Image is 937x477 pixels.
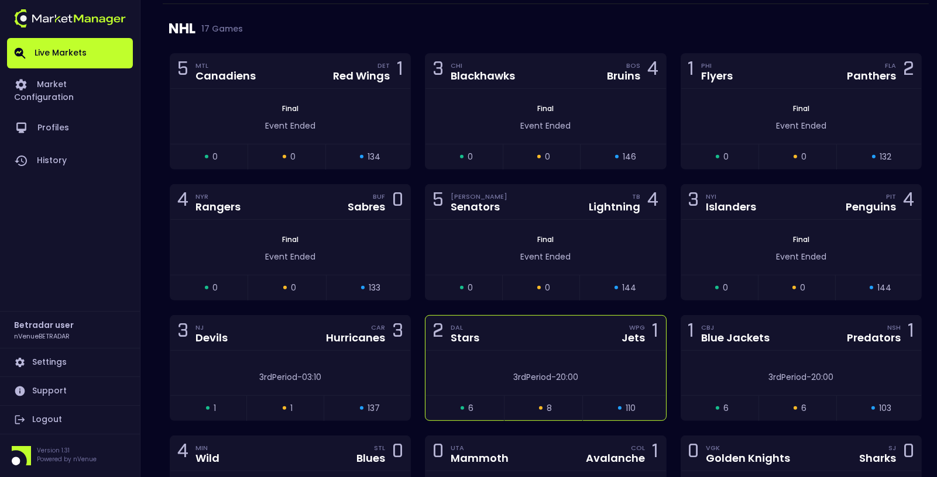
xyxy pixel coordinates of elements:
[706,202,757,212] div: Islanders
[545,282,550,294] span: 0
[177,60,188,82] div: 5
[7,406,133,434] a: Logout
[903,60,914,82] div: 2
[723,151,729,163] span: 0
[622,333,646,343] div: Jets
[768,371,806,383] span: 3rd Period
[586,453,646,464] div: Avalanche
[377,61,390,70] div: DET
[631,443,646,452] div: COL
[297,371,302,383] span: -
[688,443,699,464] div: 0
[653,443,659,464] div: 1
[195,453,219,464] div: Wild
[633,192,641,201] div: TB
[373,192,385,201] div: BUF
[688,191,699,213] div: 3
[801,402,806,414] span: 6
[369,282,380,294] span: 133
[195,71,256,81] div: Canadiens
[885,61,896,70] div: FLA
[7,68,133,112] a: Market Configuration
[348,202,385,212] div: Sabres
[547,402,552,414] span: 8
[195,192,241,201] div: NYR
[702,61,733,70] div: PHI
[702,323,770,332] div: CBJ
[177,191,188,213] div: 4
[627,61,641,70] div: BOS
[468,282,473,294] span: 0
[545,151,550,163] span: 0
[265,251,315,262] span: Event Ended
[706,443,791,452] div: VGK
[706,453,791,464] div: Golden Knights
[451,453,509,464] div: Mammoth
[903,191,914,213] div: 4
[903,443,914,464] div: 0
[169,4,923,53] div: NHL
[706,192,757,201] div: NYI
[356,453,385,464] div: Blues
[7,38,133,68] a: Live Markets
[776,120,826,132] span: Event Ended
[451,61,515,70] div: CHI
[433,322,444,344] div: 2
[626,402,636,414] span: 110
[888,443,896,452] div: SJ
[534,234,557,244] span: Final
[623,151,636,163] span: 146
[534,103,557,113] span: Final
[195,333,228,343] div: Devils
[451,323,479,332] div: DAL
[801,151,806,163] span: 0
[392,443,403,464] div: 0
[392,322,403,344] div: 3
[212,282,218,294] span: 0
[333,71,390,81] div: Red Wings
[776,251,826,262] span: Event Ended
[290,402,293,414] span: 1
[886,192,896,201] div: PIT
[723,282,728,294] span: 0
[7,446,133,465] div: Version 1.31Powered by nVenue
[451,443,509,452] div: UTA
[630,323,646,332] div: WPG
[195,202,241,212] div: Rangers
[880,151,891,163] span: 132
[195,443,219,452] div: MIN
[468,151,473,163] span: 0
[702,71,733,81] div: Flyers
[14,9,126,27] img: logo
[177,443,188,464] div: 4
[279,234,302,244] span: Final
[887,323,901,332] div: NSH
[195,323,228,332] div: NJ
[279,103,302,113] span: Final
[451,192,507,201] div: [PERSON_NAME]
[37,455,97,464] p: Powered by nVenue
[468,402,473,414] span: 6
[265,120,315,132] span: Event Ended
[908,322,914,344] div: 1
[589,202,641,212] div: Lightning
[14,319,74,331] h2: Betradar user
[14,331,70,340] h3: nVenueBETRADAR
[451,202,507,212] div: Senators
[806,371,811,383] span: -
[259,371,297,383] span: 3rd Period
[790,103,813,113] span: Final
[374,443,385,452] div: STL
[7,348,133,376] a: Settings
[195,24,243,33] span: 17 Games
[7,112,133,144] a: Profiles
[877,282,891,294] span: 144
[368,402,380,414] span: 137
[702,333,770,343] div: Blue Jackets
[790,234,813,244] span: Final
[433,443,444,464] div: 0
[723,402,729,414] span: 6
[433,60,444,82] div: 3
[800,282,805,294] span: 0
[451,333,479,343] div: Stars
